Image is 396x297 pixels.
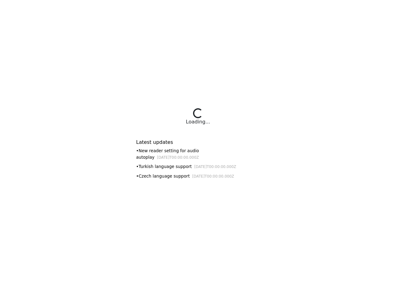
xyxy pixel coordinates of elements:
small: [DATE]T00:00:00.000Z [194,165,236,169]
div: • Czech language support [136,173,260,179]
small: [DATE]T00:00:00.000Z [192,174,234,179]
div: Loading... [186,118,210,126]
small: [DATE]T00:00:00.000Z [157,155,199,160]
div: • Turkish language support [136,163,260,170]
div: • New reader setting for audio autoplay [136,148,260,160]
h6: Latest updates [136,139,260,145]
